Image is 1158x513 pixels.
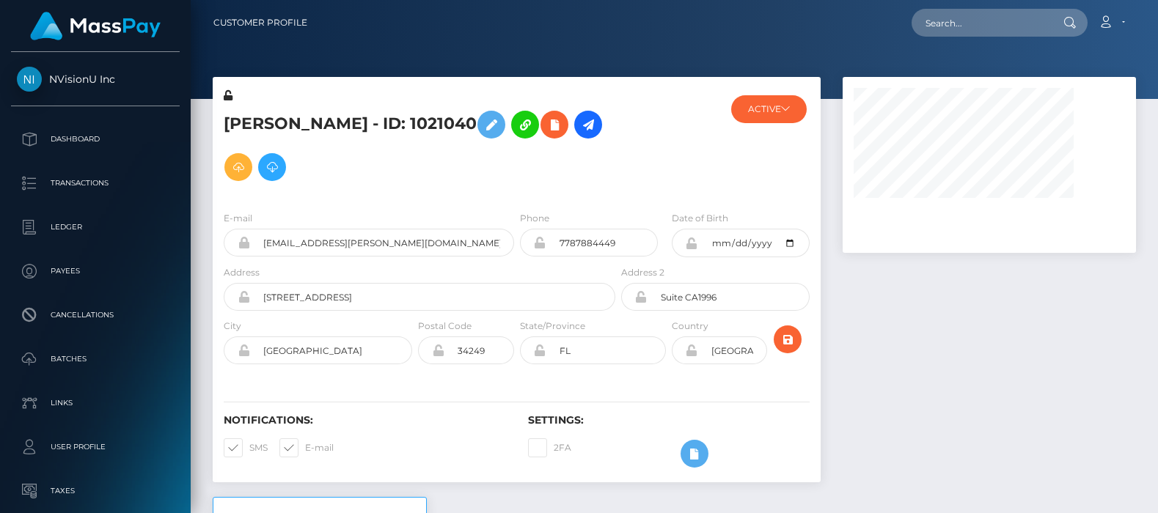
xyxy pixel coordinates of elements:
[279,438,334,457] label: E-mail
[30,12,161,40] img: MassPay Logo
[17,480,174,502] p: Taxes
[11,429,180,465] a: User Profile
[11,473,180,509] a: Taxes
[672,212,728,225] label: Date of Birth
[224,320,241,333] label: City
[17,260,174,282] p: Payees
[418,320,472,333] label: Postal Code
[528,438,571,457] label: 2FA
[224,212,252,225] label: E-mail
[11,121,180,158] a: Dashboard
[11,209,180,246] a: Ledger
[17,436,174,458] p: User Profile
[912,9,1049,37] input: Search...
[672,320,708,333] label: Country
[528,414,810,427] h6: Settings:
[621,266,664,279] label: Address 2
[17,304,174,326] p: Cancellations
[731,95,807,123] button: ACTIVE
[11,73,180,86] span: NVisionU Inc
[213,7,307,38] a: Customer Profile
[17,67,42,92] img: NVisionU Inc
[11,341,180,377] a: Batches
[17,348,174,370] p: Batches
[11,253,180,289] a: Payees
[574,111,602,139] a: Initiate Payout
[520,320,585,333] label: State/Province
[17,392,174,414] p: Links
[224,438,268,457] label: SMS
[11,297,180,333] a: Cancellations
[17,172,174,194] p: Transactions
[11,385,180,421] a: Links
[11,165,180,202] a: Transactions
[224,266,260,279] label: Address
[224,103,607,188] h5: [PERSON_NAME] - ID: 1021040
[17,216,174,238] p: Ledger
[224,414,506,427] h6: Notifications:
[17,128,174,150] p: Dashboard
[520,212,549,225] label: Phone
